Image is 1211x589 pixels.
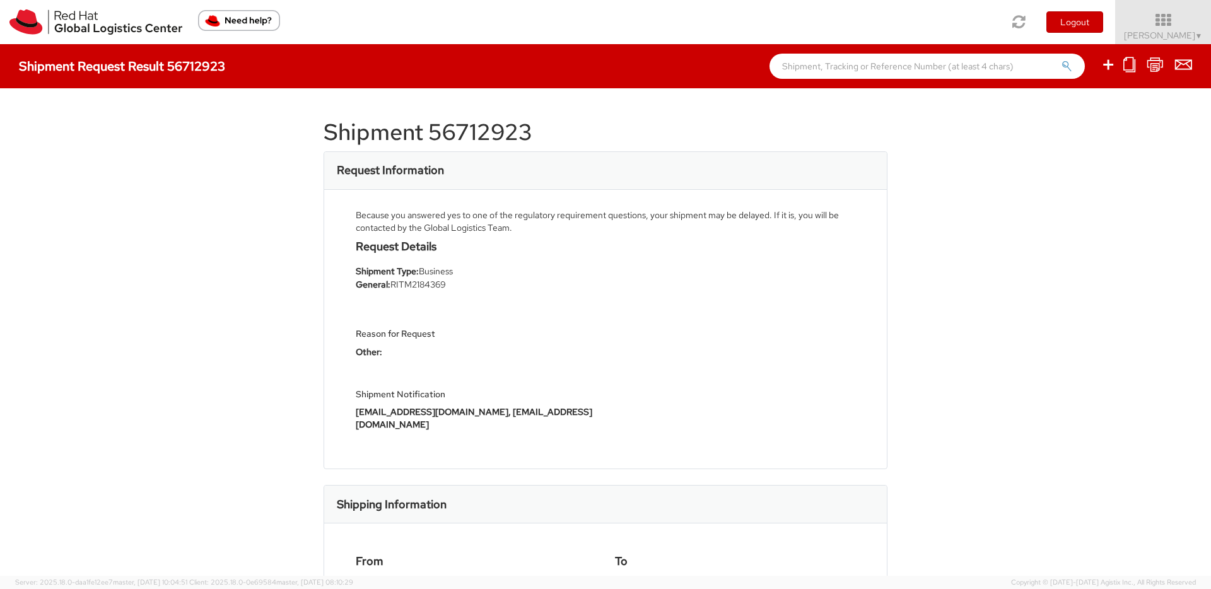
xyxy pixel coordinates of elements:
[1011,578,1196,588] span: Copyright © [DATE]-[DATE] Agistix Inc., All Rights Reserved
[337,498,447,511] h3: Shipping Information
[356,278,596,291] li: RITM2184369
[1124,30,1203,41] span: [PERSON_NAME]
[1195,31,1203,41] span: ▼
[356,265,419,277] strong: Shipment Type:
[615,555,855,568] h4: To
[337,164,444,177] h3: Request Information
[356,346,382,358] strong: Other:
[356,555,596,568] h4: From
[356,390,596,399] h5: Shipment Notification
[356,209,855,234] div: Because you answered yes to one of the regulatory requirement questions, your shipment may be del...
[356,406,592,430] strong: [EMAIL_ADDRESS][DOMAIN_NAME], [EMAIL_ADDRESS][DOMAIN_NAME]
[15,578,187,586] span: Server: 2025.18.0-daa1fe12ee7
[1046,11,1103,33] button: Logout
[324,120,887,145] h1: Shipment 56712923
[276,578,353,586] span: master, [DATE] 08:10:29
[189,578,353,586] span: Client: 2025.18.0-0e69584
[356,265,596,278] li: Business
[769,54,1085,79] input: Shipment, Tracking or Reference Number (at least 4 chars)
[198,10,280,31] button: Need help?
[356,240,596,253] h4: Request Details
[113,578,187,586] span: master, [DATE] 10:04:51
[19,59,225,73] h4: Shipment Request Result 56712923
[356,279,390,290] strong: General:
[9,9,182,35] img: rh-logistics-00dfa346123c4ec078e1.svg
[356,329,596,339] h5: Reason for Request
